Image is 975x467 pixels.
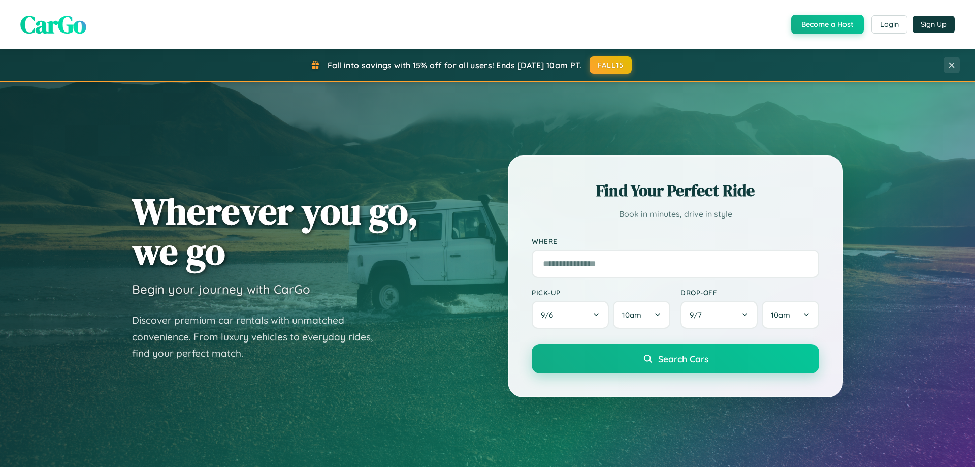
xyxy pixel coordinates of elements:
[532,179,819,202] h2: Find Your Perfect Ride
[532,344,819,373] button: Search Cars
[791,15,864,34] button: Become a Host
[680,288,819,297] label: Drop-off
[590,56,632,74] button: FALL15
[541,310,558,320] span: 9 / 6
[690,310,707,320] span: 9 / 7
[622,310,641,320] span: 10am
[613,301,670,329] button: 10am
[532,288,670,297] label: Pick-up
[658,353,708,364] span: Search Cars
[132,282,310,297] h3: Begin your journey with CarGo
[762,301,819,329] button: 10am
[871,15,907,34] button: Login
[132,191,418,271] h1: Wherever you go, we go
[20,8,86,41] span: CarGo
[532,207,819,222] p: Book in minutes, drive in style
[328,60,582,70] span: Fall into savings with 15% off for all users! Ends [DATE] 10am PT.
[132,312,386,362] p: Discover premium car rentals with unmatched convenience. From luxury vehicles to everyday rides, ...
[680,301,758,329] button: 9/7
[532,237,819,245] label: Where
[771,310,790,320] span: 10am
[532,301,609,329] button: 9/6
[913,16,955,33] button: Sign Up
